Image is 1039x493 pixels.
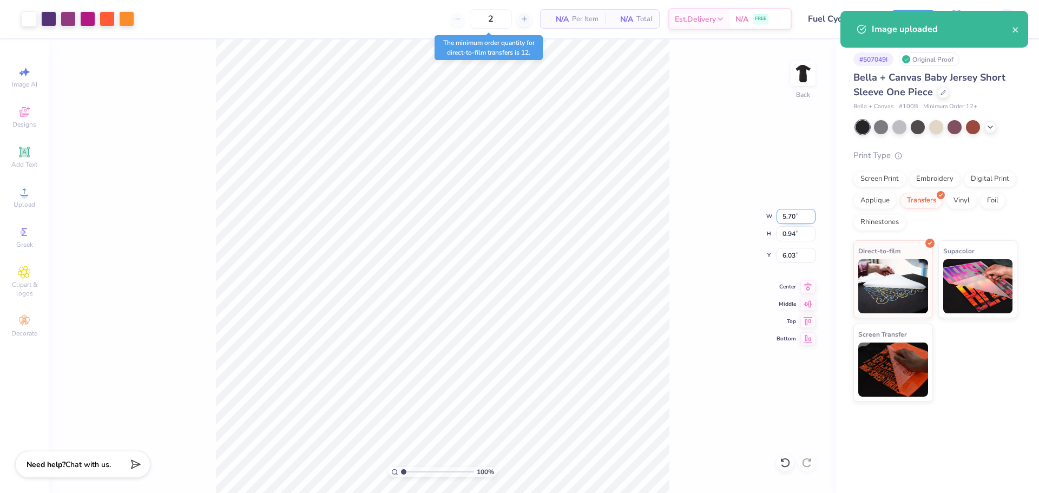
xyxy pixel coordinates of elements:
[65,459,111,470] span: Chat with us.
[636,14,653,25] span: Total
[572,14,599,25] span: Per Item
[853,71,1005,98] span: Bella + Canvas Baby Jersey Short Sleeve One Piece
[11,160,37,169] span: Add Text
[853,171,906,187] div: Screen Print
[853,214,906,231] div: Rhinestones
[777,300,796,308] span: Middle
[796,90,810,100] div: Back
[858,245,901,257] span: Direct-to-film
[858,259,928,313] img: Direct-to-film
[470,9,512,29] input: – –
[755,15,766,23] span: FREE
[477,467,494,477] span: 100 %
[946,193,977,209] div: Vinyl
[858,328,907,340] span: Screen Transfer
[735,14,748,25] span: N/A
[899,52,959,66] div: Original Proof
[547,14,569,25] span: N/A
[943,259,1013,313] img: Supacolor
[12,120,36,129] span: Designs
[853,52,893,66] div: # 507049I
[16,240,33,249] span: Greek
[777,283,796,291] span: Center
[900,193,943,209] div: Transfers
[5,280,43,298] span: Clipart & logos
[899,102,918,111] span: # 100B
[777,318,796,325] span: Top
[853,102,893,111] span: Bella + Canvas
[14,200,35,209] span: Upload
[909,171,961,187] div: Embroidery
[611,14,633,25] span: N/A
[675,14,716,25] span: Est. Delivery
[777,335,796,343] span: Bottom
[11,329,37,338] span: Decorate
[853,193,897,209] div: Applique
[943,245,975,257] span: Supacolor
[800,8,879,30] input: Untitled Design
[872,23,1012,36] div: Image uploaded
[435,35,543,60] div: The minimum order quantity for direct-to-film transfers is 12.
[27,459,65,470] strong: Need help?
[858,343,928,397] img: Screen Transfer
[923,102,977,111] span: Minimum Order: 12 +
[980,193,1005,209] div: Foil
[792,63,814,84] img: Back
[964,171,1016,187] div: Digital Print
[853,149,1017,162] div: Print Type
[12,80,37,89] span: Image AI
[1012,23,1020,36] button: close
